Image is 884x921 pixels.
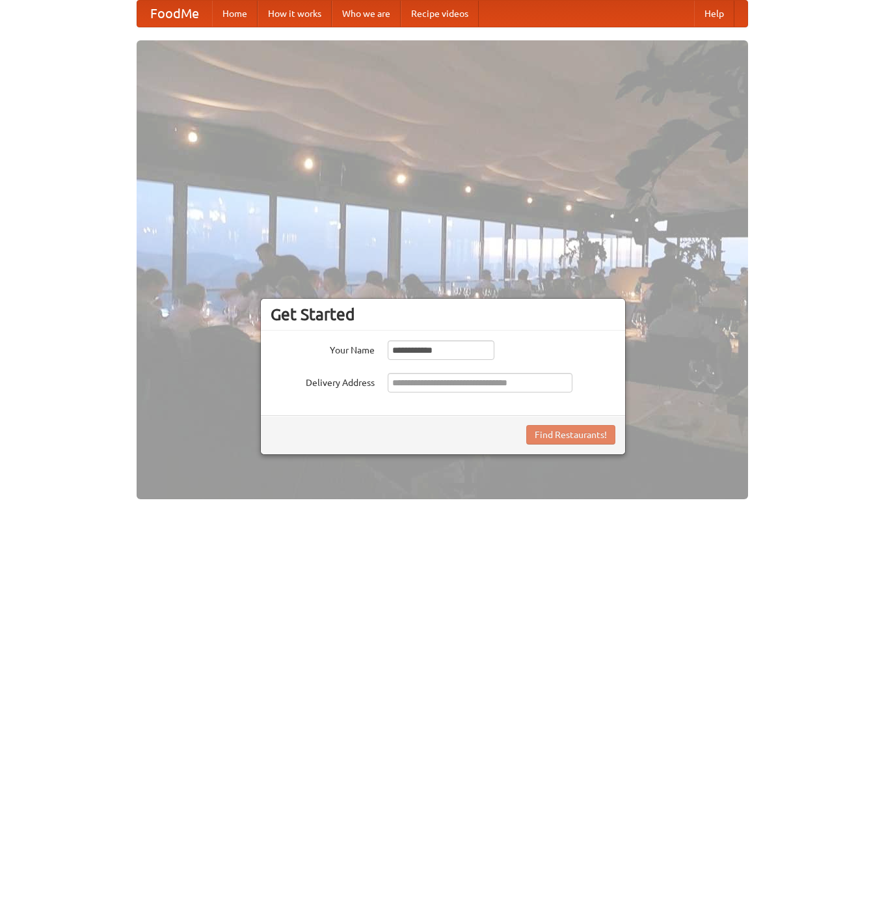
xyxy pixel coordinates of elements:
[526,425,615,445] button: Find Restaurants!
[271,305,615,324] h3: Get Started
[401,1,479,27] a: Recipe videos
[271,340,375,357] label: Your Name
[258,1,332,27] a: How it works
[332,1,401,27] a: Who we are
[137,1,212,27] a: FoodMe
[212,1,258,27] a: Home
[271,373,375,389] label: Delivery Address
[694,1,734,27] a: Help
